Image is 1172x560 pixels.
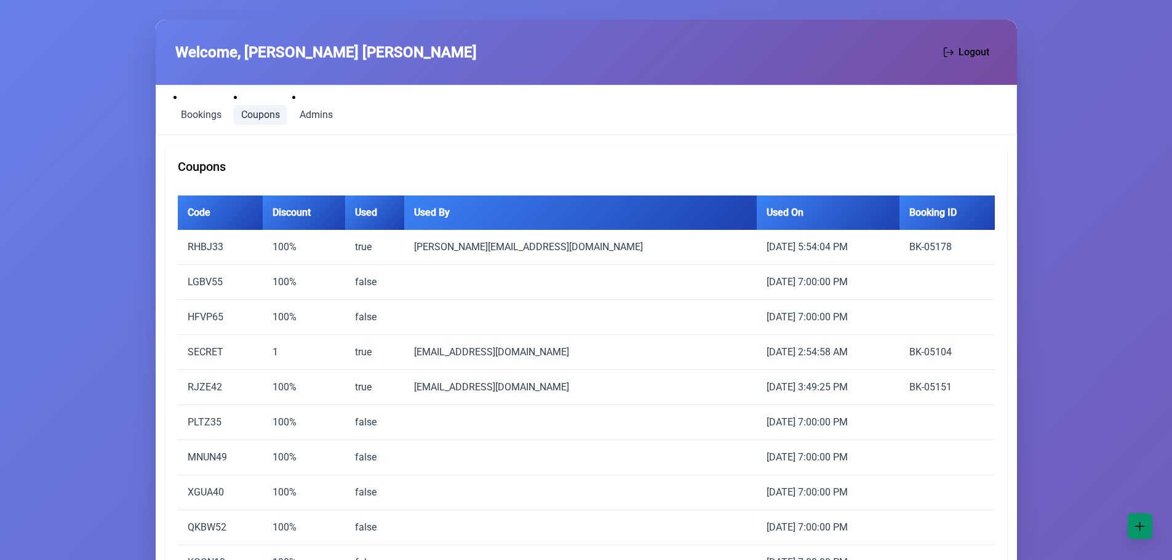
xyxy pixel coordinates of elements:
td: 100% [263,475,345,510]
td: [DATE] 5:54:04 PM [757,230,899,265]
button: Logout [936,39,997,65]
td: [DATE] 7:00:00 PM [757,405,899,440]
td: false [345,475,404,510]
td: PLTZ35 [178,405,263,440]
td: 100% [263,230,345,265]
td: QKBW52 [178,510,263,545]
td: [DATE] 3:49:25 PM [757,370,899,405]
td: 100% [263,370,345,405]
td: LGBV55 [178,265,263,300]
th: Used [345,195,404,230]
td: 1 [263,335,345,370]
td: [DATE] 7:00:00 PM [757,265,899,300]
td: XGUA40 [178,475,263,510]
li: Coupons [234,90,287,125]
td: [DATE] 2:54:58 AM [757,335,899,370]
span: Admins [300,110,333,120]
li: Bookings [173,90,229,125]
td: [EMAIL_ADDRESS][DOMAIN_NAME] [404,370,757,405]
li: Admins [292,90,340,125]
td: true [345,230,404,265]
td: [DATE] 7:00:00 PM [757,475,899,510]
th: Booking ID [899,195,995,230]
td: 100% [263,510,345,545]
td: false [345,300,404,335]
td: MNUN49 [178,440,263,475]
td: SECRET [178,335,263,370]
td: RHBJ33 [178,230,263,265]
td: [DATE] 7:00:00 PM [757,440,899,475]
th: Discount [263,195,345,230]
td: 100% [263,440,345,475]
span: Coupons [241,110,280,120]
td: true [345,335,404,370]
td: 100% [263,405,345,440]
span: Logout [959,45,989,60]
td: [PERSON_NAME][EMAIL_ADDRESS][DOMAIN_NAME] [404,230,757,265]
td: 100% [263,265,345,300]
td: false [345,265,404,300]
th: Used On [757,195,899,230]
th: Used By [404,195,757,230]
th: Code [178,195,263,230]
td: false [345,510,404,545]
td: BK-05178 [899,230,995,265]
td: HFVP65 [178,300,263,335]
td: false [345,440,404,475]
span: Bookings [181,110,221,120]
td: BK-05151 [899,370,995,405]
td: [DATE] 7:00:00 PM [757,300,899,335]
td: [DATE] 7:00:00 PM [757,510,899,545]
td: true [345,370,404,405]
span: Welcome, [PERSON_NAME] [PERSON_NAME] [175,41,477,63]
td: 100% [263,300,345,335]
a: Admins [292,105,340,125]
td: false [345,405,404,440]
div: Coupons [178,157,995,176]
a: Bookings [173,105,229,125]
td: RJZE42 [178,370,263,405]
td: BK-05104 [899,335,995,370]
td: [EMAIL_ADDRESS][DOMAIN_NAME] [404,335,757,370]
a: Coupons [234,105,287,125]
